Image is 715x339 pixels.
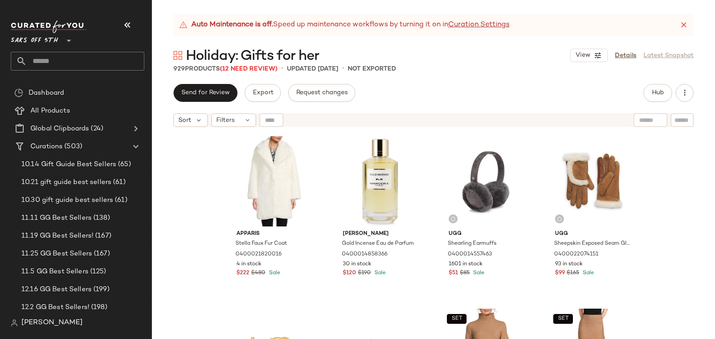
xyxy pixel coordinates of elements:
[173,84,237,102] button: Send for Review
[281,63,283,74] span: •
[236,269,249,277] span: $222
[14,88,23,97] img: svg%3e
[92,285,109,295] span: (199)
[21,159,116,170] span: 10.14 Gift Guide Best Sellers
[449,269,458,277] span: $51
[442,136,531,226] img: 0400014557463_CHARCOAL
[21,213,92,223] span: 11.11 GG Best Sellers
[21,249,92,259] span: 11.25 GG Best Sellers
[567,269,579,277] span: $165
[449,230,524,238] span: Ugg
[220,66,278,72] span: (12 Need Review)
[448,240,496,248] span: Shearling Earmuffs
[449,260,483,268] span: 1601 in stock
[267,270,280,276] span: Sale
[343,230,418,238] span: [PERSON_NAME]
[448,251,492,259] span: 0400014557463
[555,230,631,238] span: Ugg
[236,260,261,268] span: 4 in stock
[343,269,356,277] span: $120
[21,195,113,205] span: 10.30 gift guide best sellers
[244,84,281,102] button: Export
[229,136,319,226] img: 0400021820016_IVORY
[581,270,594,276] span: Sale
[448,20,509,30] a: Curation Settings
[178,116,191,125] span: Sort
[373,270,386,276] span: Sale
[342,251,387,259] span: 0400014858366
[296,89,348,96] span: Request changes
[348,64,396,74] p: Not Exported
[575,52,590,59] span: View
[643,84,672,102] button: Hub
[11,30,58,46] span: Saks OFF 5TH
[11,319,18,326] img: svg%3e
[30,142,63,152] span: Curations
[21,285,92,295] span: 12.16 GG Best Sellers
[570,49,608,62] button: View
[451,316,463,322] span: SET
[173,64,278,74] div: Products
[553,314,573,324] button: SET
[30,106,70,116] span: All Products
[548,136,638,226] img: 0400022074151_CHESTNUT
[21,318,83,328] span: [PERSON_NAME]
[555,269,565,277] span: $99
[21,231,93,241] span: 11.19 GG Best Sellers!
[342,240,414,248] span: Gold Incense Eau de Parfum
[93,231,111,241] span: (167)
[181,89,230,96] span: Send for Review
[11,21,87,33] img: cfy_white_logo.C9jOOHJF.svg
[173,66,185,72] span: 929
[288,84,355,102] button: Request changes
[557,316,568,322] span: SET
[88,267,106,277] span: (125)
[336,136,425,226] img: 0400014858366
[179,20,509,30] div: Speed up maintenance workflows by turning it on in
[63,142,82,152] span: (503)
[343,260,371,268] span: 30 in stock
[113,195,127,205] span: (61)
[555,260,583,268] span: 93 in stock
[116,159,131,170] span: (65)
[92,249,110,259] span: (167)
[29,88,64,98] span: Dashboard
[554,240,630,248] span: Sheepskin Exposed Seam Gloves
[92,213,110,223] span: (138)
[30,124,89,134] span: Global Clipboards
[471,270,484,276] span: Sale
[89,124,103,134] span: (24)
[236,240,287,248] span: Stella Faux Fur Coat
[554,251,598,259] span: 0400022074151
[186,47,319,65] span: Holiday: Gifts for her
[615,51,636,60] a: Details
[342,63,344,74] span: •
[236,230,312,238] span: Apparis
[252,89,273,96] span: Export
[21,302,89,313] span: 12.2 GG Best Sellers!
[236,251,282,259] span: 0400021820016
[21,177,111,188] span: 10.21 gift guide best sellers
[21,267,88,277] span: 11.5 GG Best Sellers
[652,89,664,96] span: Hub
[447,314,467,324] button: SET
[251,269,265,277] span: $480
[557,216,562,222] img: svg%3e
[460,269,470,277] span: $85
[450,216,456,222] img: svg%3e
[287,64,338,74] p: updated [DATE]
[173,51,182,60] img: svg%3e
[358,269,371,277] span: $190
[89,302,107,313] span: (198)
[191,20,273,30] strong: Auto Maintenance is off.
[216,116,235,125] span: Filters
[111,177,126,188] span: (61)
